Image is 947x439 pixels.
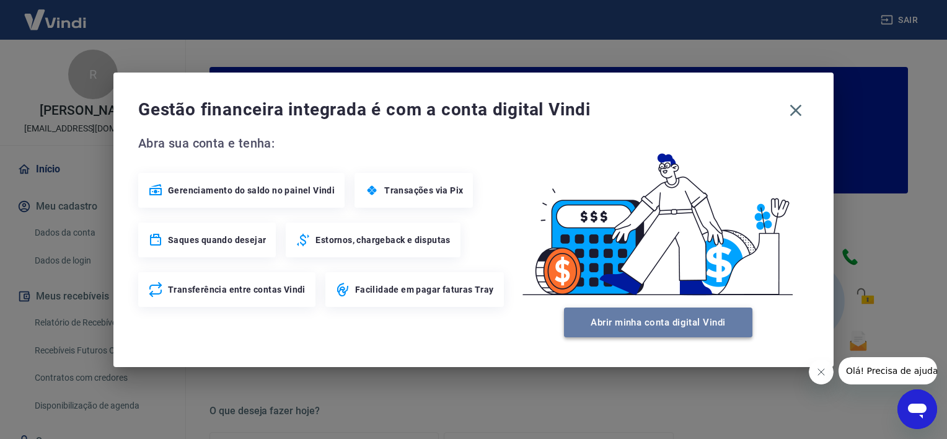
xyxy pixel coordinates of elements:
[564,308,752,337] button: Abrir minha conta digital Vindi
[809,360,834,384] iframe: Fechar mensagem
[138,133,508,153] span: Abra sua conta e tenha:
[897,389,937,429] iframe: Botão para abrir a janela de mensagens
[508,133,809,303] img: Good Billing
[355,283,494,296] span: Facilidade em pagar faturas Tray
[168,234,266,246] span: Saques quando desejar
[168,283,306,296] span: Transferência entre contas Vindi
[138,97,783,122] span: Gestão financeira integrada é com a conta digital Vindi
[168,184,335,197] span: Gerenciamento do saldo no painel Vindi
[384,184,463,197] span: Transações via Pix
[839,357,937,384] iframe: Mensagem da empresa
[7,9,104,19] span: Olá! Precisa de ajuda?
[315,234,450,246] span: Estornos, chargeback e disputas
